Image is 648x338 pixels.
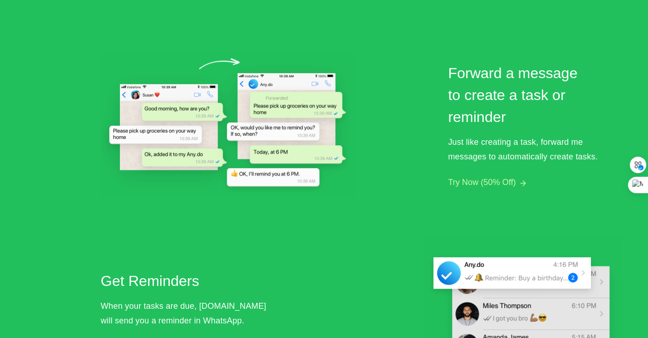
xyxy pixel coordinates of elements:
img: arrow [520,180,526,186]
h2: Get Reminders [101,270,270,292]
div: Just like creating a task, forward me messages to automatically create tasks. [448,135,622,164]
div: When your tasks are due, [DOMAIN_NAME] will send you a reminder in WhatsApp. [101,299,275,328]
button: Try Now (50% Off) [448,178,516,187]
img: Forward a message | WhatsApp Reminders [101,51,355,198]
h2: Forward a message to create a task or reminder [448,62,592,128]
